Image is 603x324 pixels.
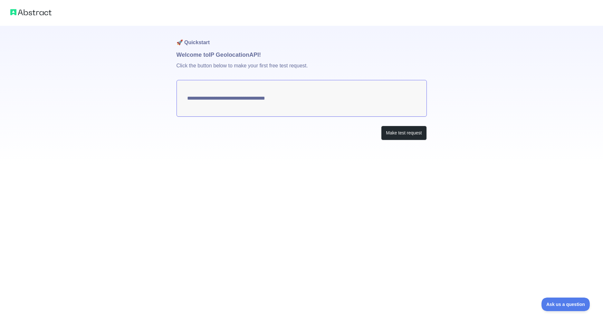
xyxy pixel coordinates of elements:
[177,59,427,80] p: Click the button below to make your first free test request.
[177,26,427,50] h1: 🚀 Quickstart
[177,50,427,59] h1: Welcome to IP Geolocation API!
[381,126,426,140] button: Make test request
[10,8,52,17] img: Abstract logo
[541,298,590,311] iframe: Toggle Customer Support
